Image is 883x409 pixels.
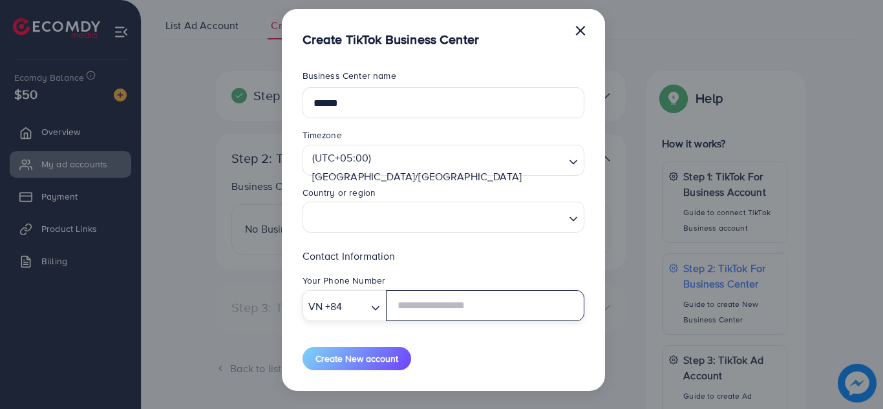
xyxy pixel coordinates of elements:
[303,186,376,199] label: Country or region
[303,248,584,264] p: Contact Information
[325,297,342,316] span: +84
[303,290,387,321] div: Search for option
[315,352,398,365] span: Create New account
[303,347,411,370] button: Create New account
[303,145,584,176] div: Search for option
[303,69,584,87] legend: Business Center name
[346,297,366,317] input: Search for option
[303,129,342,142] label: Timezone
[308,189,564,209] input: Search for option
[574,17,587,43] button: Close
[310,149,562,186] span: (UTC+05:00) [GEOGRAPHIC_DATA]/[GEOGRAPHIC_DATA]
[308,297,323,316] span: VN
[303,202,584,233] div: Search for option
[303,30,480,48] h5: Create TikTok Business Center
[316,205,564,229] input: Search for option
[303,274,386,287] label: Your Phone Number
